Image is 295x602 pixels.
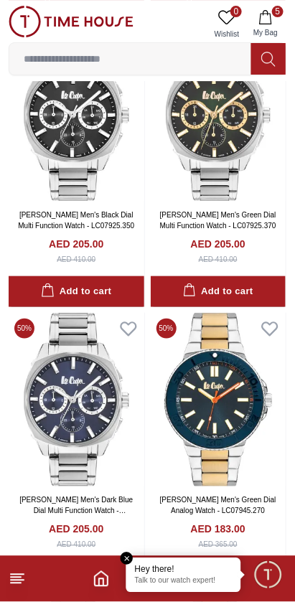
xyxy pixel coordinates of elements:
span: 50 % [14,319,34,339]
h4: AED 205.00 [49,522,103,537]
p: Talk to our watch expert! [135,577,233,587]
div: AED 410.00 [57,540,95,550]
div: Add to cart [41,283,111,300]
h4: AED 183.00 [191,522,245,537]
a: Home [93,570,110,588]
div: Chat Widget [253,560,284,591]
a: [PERSON_NAME] Men's Dark Blue Dial Multi Function Watch - LC07925.390 [19,497,133,526]
button: Add to cart [9,276,144,307]
div: AED 365.00 [199,540,238,550]
h4: AED 205.00 [191,237,245,251]
span: 50 % [156,319,177,339]
img: Lee Cooper Men's Green Dial Multi Function Watch - LC07925.370 [151,27,286,202]
div: AED 410.00 [199,254,238,265]
div: Add to cart [183,283,253,300]
em: Close tooltip [121,552,134,565]
div: Hey there! [135,564,233,575]
img: Lee Cooper Men's Green Dial Analog Watch - LC07945.270 [151,313,286,487]
div: AED 410.00 [57,254,95,265]
a: 0Wishlist [209,6,245,42]
button: Add to cart [151,276,286,307]
button: 5My Bag [245,6,286,42]
span: 0 [230,6,242,17]
img: Lee Cooper Men's Black Dial Multi Function Watch - LC07925.350 [9,27,144,202]
a: [PERSON_NAME] Men's Green Dial Analog Watch - LC07945.270 [160,497,276,515]
span: My Bag [248,27,284,38]
a: [PERSON_NAME] Men's Black Dial Multi Function Watch - LC07925.350 [18,211,134,230]
span: Wishlist [209,29,245,39]
a: [PERSON_NAME] Men's Green Dial Multi Function Watch - LC07925.370 [160,211,276,230]
img: Lee Cooper Men's Dark Blue Dial Multi Function Watch - LC07925.390 [9,313,144,487]
h4: AED 205.00 [49,237,103,251]
img: ... [9,6,134,37]
span: 5 [272,6,284,17]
